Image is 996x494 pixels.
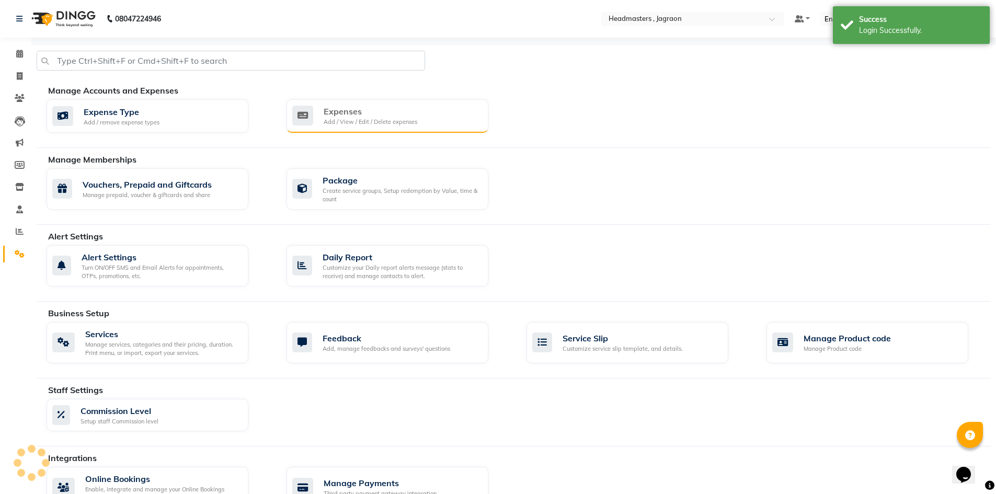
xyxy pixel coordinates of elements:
[287,322,511,363] a: FeedbackAdd, manage feedbacks and surveys' questions
[859,25,982,36] div: Login Successfully.
[563,344,683,353] div: Customize service slip template, and details.
[324,105,417,118] div: Expenses
[83,178,212,191] div: Vouchers, Prepaid and Giftcards
[82,263,240,281] div: Turn ON/OFF SMS and Email Alerts for appointments, OTPs, promotions, etc.
[323,263,480,281] div: Customize your Daily report alerts message (stats to receive) and manage contacts to alert.
[47,168,271,210] a: Vouchers, Prepaid and GiftcardsManage prepaid, voucher & giftcards and share
[47,99,271,133] a: Expense TypeAdd / remove expense types
[287,168,511,210] a: PackageCreate service groups, Setup redemption by Value, time & count
[563,332,683,344] div: Service Slip
[85,328,240,340] div: Services
[27,4,98,33] img: logo
[324,477,437,489] div: Manage Payments
[82,251,240,263] div: Alert Settings
[81,405,158,417] div: Commission Level
[323,344,450,353] div: Add, manage feedbacks and surveys' questions
[47,399,271,432] a: Commission LevelSetup staff Commission level
[323,174,480,187] div: Package
[324,118,417,127] div: Add / View / Edit / Delete expenses
[84,118,159,127] div: Add / remove expense types
[952,452,986,484] iframe: chat widget
[84,106,159,118] div: Expense Type
[287,99,511,133] a: ExpensesAdd / View / Edit / Delete expenses
[115,4,161,33] b: 08047224946
[81,417,158,426] div: Setup staff Commission level
[287,245,511,286] a: Daily ReportCustomize your Daily report alerts message (stats to receive) and manage contacts to ...
[37,51,425,71] input: Type Ctrl+Shift+F or Cmd+Shift+F to search
[83,191,212,200] div: Manage prepaid, voucher & giftcards and share
[47,245,271,286] a: Alert SettingsTurn ON/OFF SMS and Email Alerts for appointments, OTPs, promotions, etc.
[859,14,982,25] div: Success
[323,187,480,204] div: Create service groups, Setup redemption by Value, time & count
[766,322,991,363] a: Manage Product codeManage Product code
[47,322,271,363] a: ServicesManage services, categories and their pricing, duration. Print menu, or import, export yo...
[85,473,240,485] div: Online Bookings
[323,332,450,344] div: Feedback
[804,332,891,344] div: Manage Product code
[804,344,891,353] div: Manage Product code
[526,322,751,363] a: Service SlipCustomize service slip template, and details.
[85,340,240,358] div: Manage services, categories and their pricing, duration. Print menu, or import, export your servi...
[323,251,480,263] div: Daily Report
